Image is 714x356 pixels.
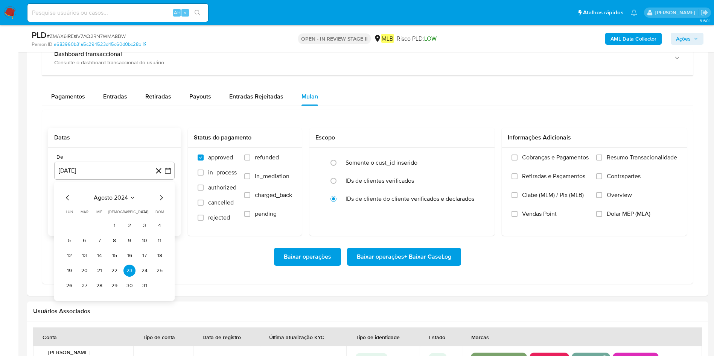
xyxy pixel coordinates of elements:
[655,9,698,16] p: juliane.miranda@mercadolivre.com
[631,9,637,16] a: Notificações
[27,8,208,18] input: Pesquise usuários ou casos...
[700,18,710,24] span: 3.160.1
[610,33,656,45] b: AML Data Collector
[32,29,47,41] b: PLD
[47,32,126,40] span: # ZMAX6IREslV7AQ2RN7WMA8BW
[32,41,52,48] b: Person ID
[700,9,708,17] a: Sair
[54,41,146,48] a: a683960b31a5c294523d45c60d0bc28b
[174,9,180,16] span: Alt
[605,33,662,45] button: AML Data Collector
[33,308,702,315] h2: Usuários Associados
[671,33,703,45] button: Ações
[676,33,691,45] span: Ações
[424,34,437,43] span: LOW
[184,9,186,16] span: s
[583,9,623,17] span: Atalhos rápidos
[190,8,205,18] button: search-icon
[381,34,394,43] em: MLB
[397,35,437,43] span: Risco PLD:
[298,33,371,44] p: OPEN - IN REVIEW STAGE II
